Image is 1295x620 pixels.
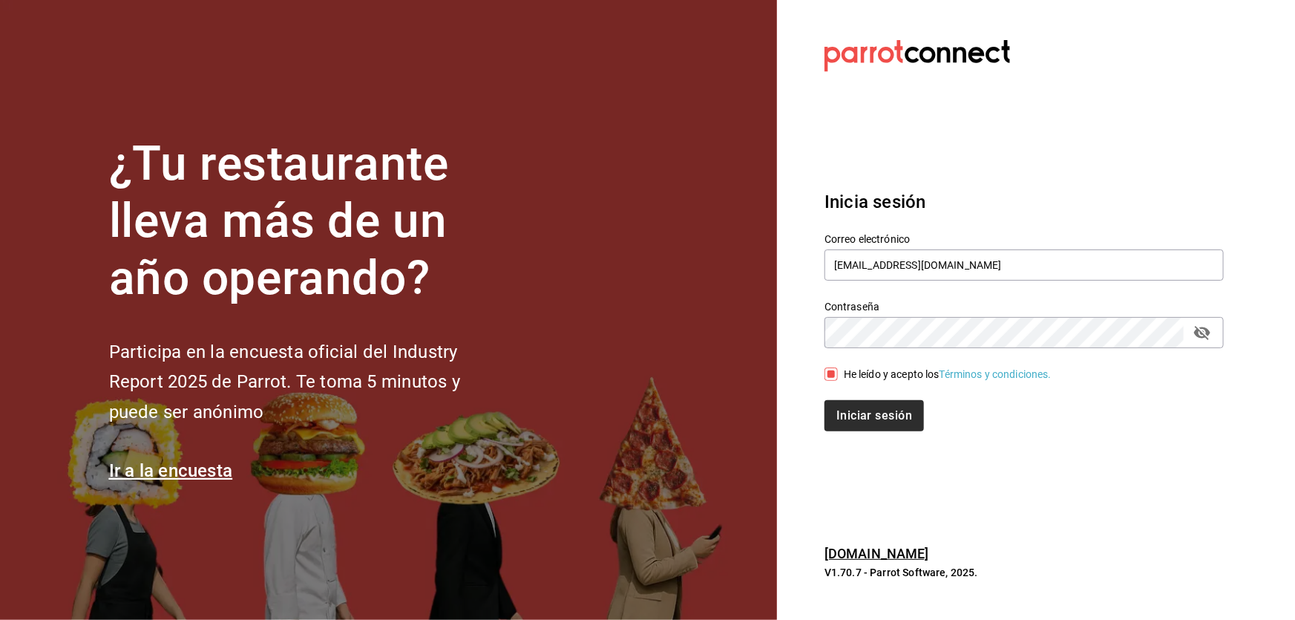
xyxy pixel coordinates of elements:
[940,368,1052,380] a: Términos y condiciones.
[824,249,1224,281] input: Ingresa tu correo electrónico
[844,367,1052,382] div: He leído y acepto los
[824,565,1224,580] p: V1.70.7 - Parrot Software, 2025.
[824,302,1224,313] label: Contraseña
[824,235,1224,245] label: Correo electrónico
[109,337,510,428] h2: Participa en la encuesta oficial del Industry Report 2025 de Parrot. Te toma 5 minutos y puede se...
[824,546,929,561] a: [DOMAIN_NAME]
[824,189,1224,215] h3: Inicia sesión
[1190,320,1215,345] button: passwordField
[109,460,233,481] a: Ir a la encuesta
[824,400,924,431] button: Iniciar sesión
[109,136,510,307] h1: ¿Tu restaurante lleva más de un año operando?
